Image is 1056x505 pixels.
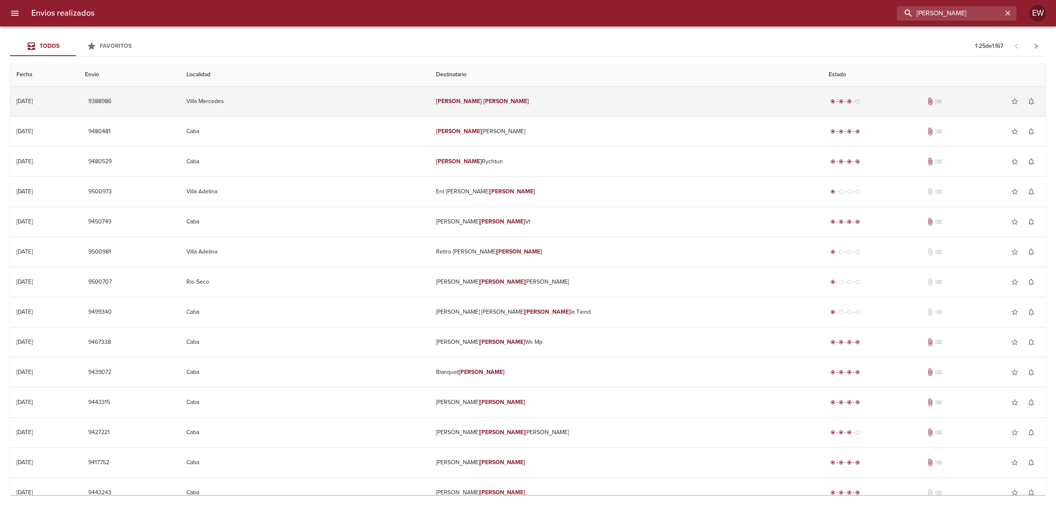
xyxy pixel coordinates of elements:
button: Agregar a favoritos [1006,424,1023,441]
button: Activar notificaciones [1023,304,1039,320]
span: radio_button_checked [830,370,835,375]
button: Activar notificaciones [1023,424,1039,441]
div: [DATE] [16,248,33,255]
span: radio_button_checked [847,400,852,405]
span: Favoritos [100,42,132,49]
div: [DATE] [16,429,33,436]
input: buscar [897,6,1002,21]
span: star_border [1011,157,1019,166]
div: En viaje [829,428,862,437]
span: No tiene pedido asociado [934,278,943,286]
span: radio_button_checked [855,460,860,465]
td: Rio Seco [180,267,429,297]
button: Activar notificaciones [1023,364,1039,381]
span: radio_button_checked [855,490,860,495]
span: star_border [1011,489,1019,497]
span: No tiene pedido asociado [934,157,943,166]
em: [PERSON_NAME] [480,429,526,436]
div: [DATE] [16,489,33,496]
span: radio_button_checked [855,219,860,224]
button: 9480529 [85,154,115,169]
td: Bianquet [429,357,823,387]
span: radio_button_checked [839,490,844,495]
span: notifications_none [1027,127,1035,136]
th: Localidad [180,63,429,87]
td: [PERSON_NAME] [429,117,823,146]
span: radio_button_checked [847,370,852,375]
td: Caba [180,327,429,357]
span: radio_button_checked [830,310,835,315]
td: [PERSON_NAME] [PERSON_NAME] [429,418,823,447]
span: No tiene documentos adjuntos [926,489,934,497]
span: notifications_none [1027,489,1035,497]
span: radio_button_checked [847,219,852,224]
td: Ent [PERSON_NAME] [429,177,823,207]
div: Entregado [829,489,862,497]
button: menu [5,3,25,23]
span: radio_button_checked [855,129,860,134]
span: Tiene documentos adjuntos [926,218,934,226]
button: 9500981 [85,244,114,260]
td: Caba [180,448,429,477]
div: Generado [829,188,862,196]
em: [PERSON_NAME] [480,459,526,466]
button: Agregar a favoritos [1006,93,1023,110]
span: Pagina siguiente [1026,36,1046,56]
span: 9500981 [88,247,111,257]
em: [PERSON_NAME] [459,369,504,376]
button: 9427221 [85,425,113,440]
button: Activar notificaciones [1023,394,1039,411]
span: No tiene pedido asociado [934,398,943,406]
span: 9480529 [88,157,112,167]
td: Caba [180,207,429,237]
button: Agregar a favoritos [1006,334,1023,350]
div: [DATE] [16,459,33,466]
span: radio_button_checked [830,189,835,194]
span: No tiene pedido asociado [934,338,943,346]
td: Villa Adelina [180,237,429,267]
span: star_border [1011,308,1019,316]
span: Tiene documentos adjuntos [926,368,934,376]
span: radio_button_checked [855,340,860,345]
span: No tiene pedido asociado [934,308,943,316]
div: [DATE] [16,218,33,225]
span: No tiene documentos adjuntos [926,308,934,316]
span: 9480481 [88,127,111,137]
button: Activar notificaciones [1023,334,1039,350]
span: Pagina anterior [1006,42,1026,50]
button: 9467338 [85,335,114,350]
span: radio_button_unchecked [839,280,844,284]
button: Activar notificaciones [1023,454,1039,471]
em: [PERSON_NAME] [480,489,526,496]
em: [PERSON_NAME] [480,218,526,225]
span: radio_button_unchecked [855,189,860,194]
th: Estado [822,63,1046,87]
span: radio_button_unchecked [847,310,852,315]
td: Caba [180,388,429,417]
em: [PERSON_NAME] [436,98,482,105]
button: Activar notificaciones [1023,274,1039,290]
span: radio_button_unchecked [855,99,860,104]
span: No tiene pedido asociado [934,489,943,497]
button: 9443315 [85,395,113,410]
span: star_border [1011,97,1019,106]
div: [DATE] [16,98,33,105]
span: radio_button_unchecked [839,189,844,194]
span: notifications_none [1027,157,1035,166]
em: [PERSON_NAME] [480,399,526,406]
span: radio_button_unchecked [855,430,860,435]
span: notifications_none [1027,308,1035,316]
span: radio_button_checked [855,159,860,164]
span: radio_button_checked [830,430,835,435]
em: [PERSON_NAME] [525,308,570,315]
td: Caba [180,418,429,447]
button: Agregar a favoritos [1006,484,1023,501]
span: 9439072 [88,367,111,378]
span: No tiene pedido asociado [934,368,943,376]
span: radio_button_checked [847,159,852,164]
em: [PERSON_NAME] [490,188,535,195]
span: No tiene pedido asociado [934,127,943,136]
span: notifications_none [1027,188,1035,196]
th: Fecha [10,63,78,87]
span: Tiene documentos adjuntos [926,338,934,346]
